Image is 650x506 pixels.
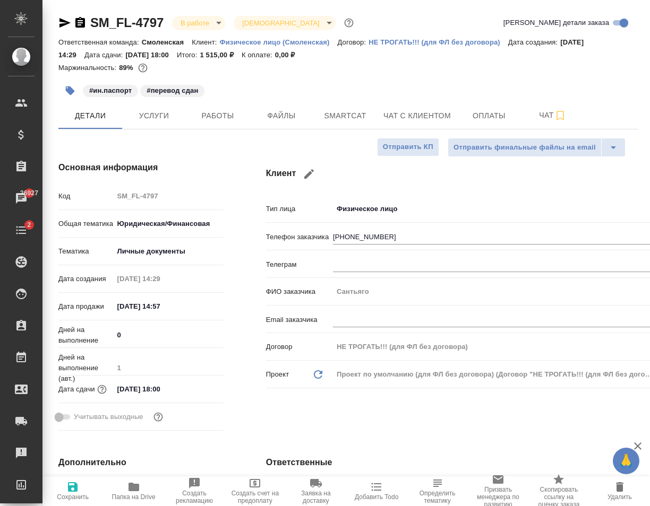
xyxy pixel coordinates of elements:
[413,490,461,504] span: Определить тематику
[139,85,206,94] span: перевод сдан
[58,64,119,72] p: Маржинальность:
[74,412,143,422] span: Учитывать выходные
[275,51,303,59] p: 0,00 ₽
[58,191,114,202] p: Код
[613,448,639,474] button: 🙏
[114,271,207,286] input: Пустое поле
[136,61,150,75] button: 135.75 RUB;
[342,16,356,30] button: Доп статусы указывают на важность/срочность заказа
[448,138,626,157] div: split button
[377,138,439,156] button: Отправить КП
[369,37,508,46] a: НЕ ТРОГАТЬ!!! (для ФЛ без договора)
[90,15,164,30] a: SM_FL-4797
[58,456,224,469] h4: Дополнительно
[58,384,95,395] p: Дата сдачи
[164,476,225,506] button: Создать рекламацию
[266,232,333,242] p: Телефон заказчика
[192,38,219,46] p: Клиент:
[58,219,114,229] p: Общая тематика
[554,109,567,122] svg: Подписаться
[219,38,337,46] p: Физическое лицо (Смоленская)
[338,38,369,46] p: Договор:
[58,301,114,312] p: Дата продажи
[177,19,212,28] button: В работе
[95,382,109,396] button: Если добавить услуги и заполнить их объемом, то дата рассчитается автоматически
[58,246,114,257] p: Тематика
[114,381,207,397] input: ✎ Введи что-нибудь
[58,274,114,284] p: Дата создания
[448,138,602,157] button: Отправить финальные файлы на email
[74,16,87,29] button: Скопировать ссылку
[57,493,89,501] span: Сохранить
[464,109,515,123] span: Оплаты
[125,51,177,59] p: [DATE] 18:00
[114,299,207,314] input: ✎ Введи что-нибудь
[114,215,224,233] div: Юридическая/Финансовая
[454,142,596,154] span: Отправить финальные файлы на email
[266,259,333,270] p: Телеграм
[58,79,82,102] button: Добавить тэг
[266,456,638,469] h4: Ответственные
[21,220,37,230] span: 2
[407,476,467,506] button: Определить тематику
[266,161,638,187] h4: Клиент
[527,109,578,122] span: Чат
[200,51,242,59] p: 1 515,00 ₽
[266,369,289,380] p: Проект
[177,51,200,59] p: Итого:
[151,410,165,424] button: Выбери, если сб и вс нужно считать рабочими днями для выполнения заказа.
[286,476,346,506] button: Заявка на доставку
[58,161,224,174] h4: Основная информация
[58,38,142,46] p: Ответственная команда:
[119,64,135,72] p: 89%
[14,188,45,198] span: 26927
[129,109,179,123] span: Услуги
[82,85,139,94] span: ин.паспорт
[114,327,224,343] input: ✎ Введи что-нибудь
[383,141,433,153] span: Отправить КП
[266,204,333,214] p: Тип лица
[266,286,333,297] p: ФИО заказчика
[239,19,322,28] button: [DEMOGRAPHIC_DATA]
[346,476,407,506] button: Добавить Todo
[617,450,635,472] span: 🙏
[231,490,279,504] span: Создать счет на предоплату
[266,342,333,352] p: Договор
[84,51,125,59] p: Дата сдачи:
[3,217,40,243] a: 2
[369,38,508,46] p: НЕ ТРОГАТЬ!!! (для ФЛ без договора)
[142,38,192,46] p: Смоленская
[58,16,71,29] button: Скопировать ссылку для ЯМессенджера
[355,493,398,501] span: Добавить Todo
[225,476,285,506] button: Создать счет на предоплату
[3,185,40,212] a: 26927
[114,188,224,204] input: Пустое поле
[114,360,224,376] input: Пустое поле
[112,493,156,501] span: Папка на Drive
[58,325,114,346] p: Дней на выполнение
[608,493,632,501] span: Удалить
[89,85,132,96] p: #ин.паспорт
[147,85,198,96] p: #перевод сдан
[65,109,116,123] span: Детали
[508,38,560,46] p: Дата создания:
[192,109,243,123] span: Работы
[58,352,114,384] p: Дней на выполнение (авт.)
[256,109,307,123] span: Файлы
[266,315,333,325] p: Email заказчика
[468,476,528,506] button: Призвать менеджера по развитию
[103,476,164,506] button: Папка на Drive
[383,109,451,123] span: Чат с клиентом
[589,476,650,506] button: Удалить
[42,476,103,506] button: Сохранить
[528,476,589,506] button: Скопировать ссылку на оценку заказа
[234,16,335,30] div: В работе
[219,37,337,46] a: Физическое лицо (Смоленская)
[170,490,218,504] span: Создать рекламацию
[320,109,371,123] span: Smartcat
[114,242,224,260] div: Личные документы
[503,18,609,28] span: [PERSON_NAME] детали заказа
[242,51,275,59] p: К оплате:
[172,16,225,30] div: В работе
[292,490,340,504] span: Заявка на доставку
